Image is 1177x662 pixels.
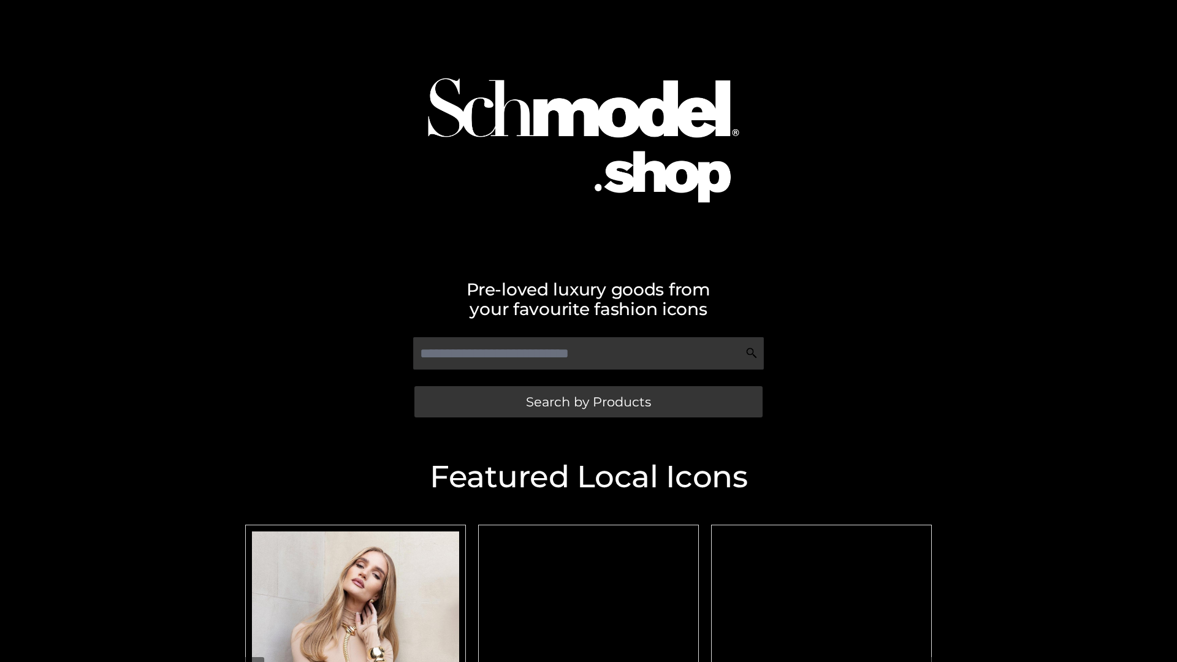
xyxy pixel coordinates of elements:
h2: Featured Local Icons​ [239,462,938,492]
h2: Pre-loved luxury goods from your favourite fashion icons [239,280,938,319]
img: Search Icon [745,347,758,359]
a: Search by Products [414,386,763,417]
span: Search by Products [526,395,651,408]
